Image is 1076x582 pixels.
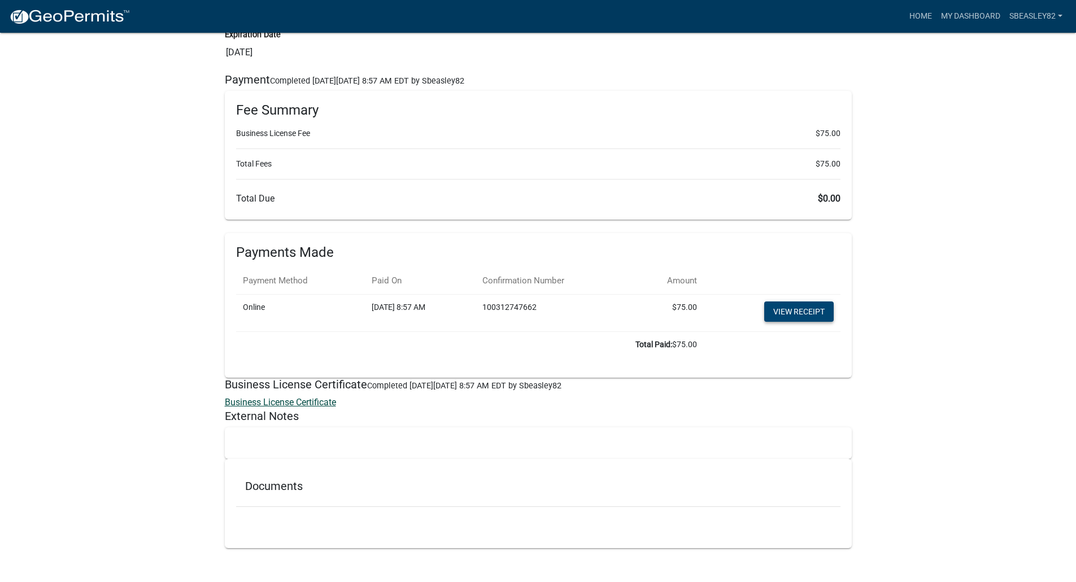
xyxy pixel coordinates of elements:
[632,268,704,294] th: Amount
[365,268,476,294] th: Paid On
[236,158,840,170] li: Total Fees
[936,6,1005,27] a: My Dashboard
[236,193,840,204] h6: Total Due
[365,295,476,332] td: [DATE] 8:57 AM
[225,397,336,408] a: Business License Certificate
[632,295,704,332] td: $75.00
[476,295,633,332] td: 100312747662
[270,76,464,86] span: Completed [DATE][DATE] 8:57 AM EDT by Sbeasley82
[367,381,561,391] span: Completed [DATE][DATE] 8:57 AM EDT by Sbeasley82
[225,409,852,423] h5: External Notes
[905,6,936,27] a: Home
[1005,6,1067,27] a: Sbeasley82
[236,244,840,261] h6: Payments Made
[476,268,633,294] th: Confirmation Number
[818,193,840,204] span: $0.00
[236,295,365,332] td: Online
[245,479,831,493] h5: Documents
[816,158,840,170] span: $75.00
[236,332,704,358] td: $75.00
[236,128,840,139] li: Business License Fee
[236,268,365,294] th: Payment Method
[635,340,672,349] b: Total Paid:
[225,31,281,39] label: Expiration Date
[816,128,840,139] span: $75.00
[225,73,852,86] h5: Payment
[225,378,852,391] h5: Business License Certificate
[764,301,834,322] a: View receipt
[236,102,840,119] h6: Fee Summary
